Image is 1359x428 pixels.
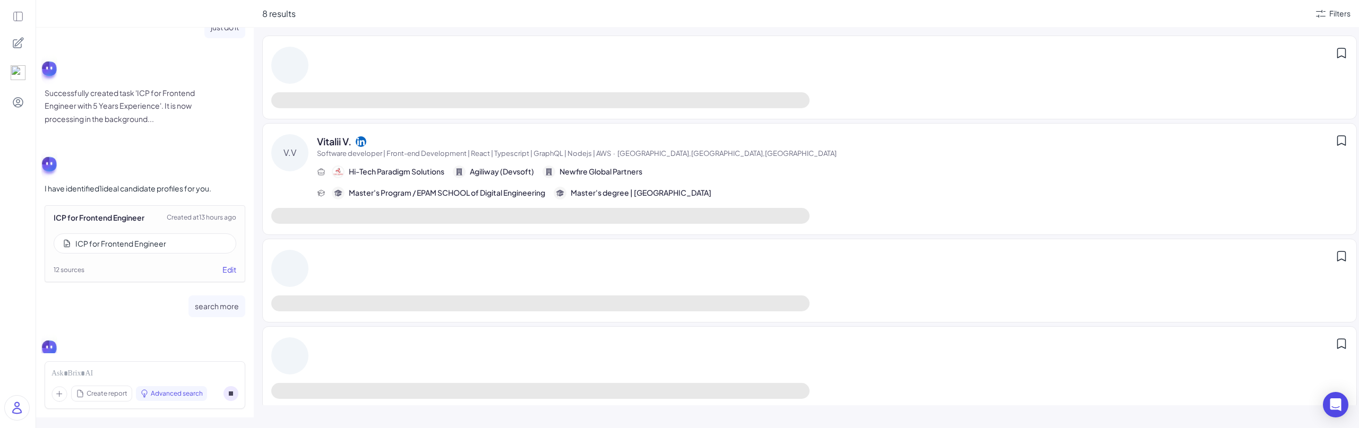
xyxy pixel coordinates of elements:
div: V.V [271,134,308,171]
p: Successfully created task 'ICP for Frontend Engineer with 5 Years Experience'. It is now processi... [45,86,225,126]
div: ICP for Frontend Engineer [75,238,166,249]
p: search more [195,300,239,313]
span: [GEOGRAPHIC_DATA],[GEOGRAPHIC_DATA],[GEOGRAPHIC_DATA] [617,149,837,158]
img: 公司logo [333,167,343,177]
span: Agiliway (Devsoft) [470,166,534,177]
span: Advanced search [151,389,203,398]
span: Vitalii V. [317,134,351,149]
span: 12 sources [54,265,84,275]
span: 8 results [262,8,296,19]
span: Create report [87,389,127,398]
img: user_logo.png [5,396,29,420]
div: I have identified 1 ideal candidate profiles for you. [45,182,245,195]
span: Master's Program / EPAM SCHOOL of Digital Engineering [349,187,545,198]
img: shortlist.png [11,65,25,80]
div: Filters [1329,8,1351,19]
span: · [613,149,615,158]
button: Edit [222,264,236,275]
span: Master's degree | [GEOGRAPHIC_DATA] [571,187,711,198]
div: ICP for Frontend Engineer [54,212,144,223]
span: Hi-Tech Paradigm Solutions [349,166,444,177]
span: Created at 13 hours ago [167,213,236,222]
div: Open Intercom Messenger [1323,392,1348,417]
span: Software developer | Front-end Development | React | Typescript | GraphQL | Nodejs | AWS [317,149,611,158]
span: Newfire Global Partners [560,166,642,177]
p: just do it [211,21,239,34]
